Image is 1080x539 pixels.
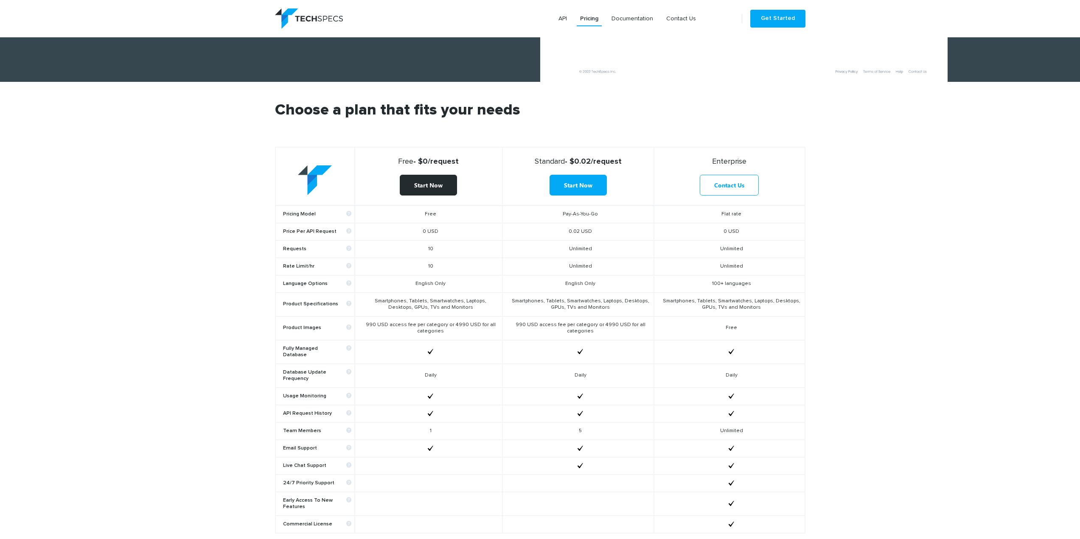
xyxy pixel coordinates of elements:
[577,11,602,26] a: Pricing
[283,521,351,528] b: Commercial License
[400,175,457,195] a: Start Now
[654,316,805,340] td: Free
[355,422,502,440] td: 1
[283,281,351,287] b: Language Options
[555,11,570,26] a: API
[283,497,351,510] b: Early Access To New Features
[502,258,654,275] td: Unlimited
[654,205,805,223] td: Flat rate
[654,240,805,258] td: Unlimited
[283,325,351,331] b: Product Images
[700,175,759,195] a: Contact Us
[283,229,351,235] b: Price Per API Request
[355,364,502,388] td: Daily
[608,11,656,26] a: Documentation
[283,428,351,434] b: Team Members
[355,223,502,240] td: 0 USD
[502,223,654,240] td: 0.02 USD
[283,301,351,307] b: Product Specifications
[298,165,332,195] img: table-logo.png
[283,411,351,417] b: API Request History
[283,246,351,252] b: Requests
[506,157,650,166] strong: - $0.02/request
[355,293,502,316] td: Smartphones, Tablets, Smartwatches, Laptops, Desktops, GPUs, TVs and Monitors
[283,463,351,469] b: Live Chat Support
[283,346,351,358] b: Fully Managed Database
[355,240,502,258] td: 10
[550,175,607,195] a: Start Now
[502,293,654,316] td: Smartphones, Tablets, Smartwatches, Laptops, Desktops, GPUs, TVs and Monitors
[283,369,351,382] b: Database Update Frequency
[502,316,654,340] td: 990 USD access fee per category or 4990 USD for all categories
[355,275,502,293] td: English Only
[283,263,351,270] b: Rate Limit/hr
[359,157,499,166] strong: - $0/request
[535,158,565,165] span: Standard
[654,364,805,388] td: Daily
[283,480,351,486] b: 24/7 Priority Support
[502,205,654,223] td: Pay-As-You-Go
[502,422,654,440] td: 5
[654,258,805,275] td: Unlimited
[275,8,343,29] img: logo
[502,364,654,388] td: Daily
[712,158,746,165] span: Enterprise
[283,393,351,399] b: Usage Monitoring
[283,211,351,218] b: Pricing Model
[654,223,805,240] td: 0 USD
[355,316,502,340] td: 990 USD access fee per category or 4990 USD for all categories
[502,275,654,293] td: English Only
[275,103,805,147] h2: Choose a plan that fits your needs
[398,158,413,165] span: Free
[654,275,805,293] td: 100+ languages
[355,205,502,223] td: Free
[750,10,805,28] a: Get Started
[283,445,351,452] b: Email Support
[502,240,654,258] td: Unlimited
[355,258,502,275] td: 10
[654,293,805,316] td: Smartphones, Tablets, Smartwatches, Laptops, Desktops, GPUs, TVs and Monitors
[654,422,805,440] td: Unlimited
[663,11,699,26] a: Contact Us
